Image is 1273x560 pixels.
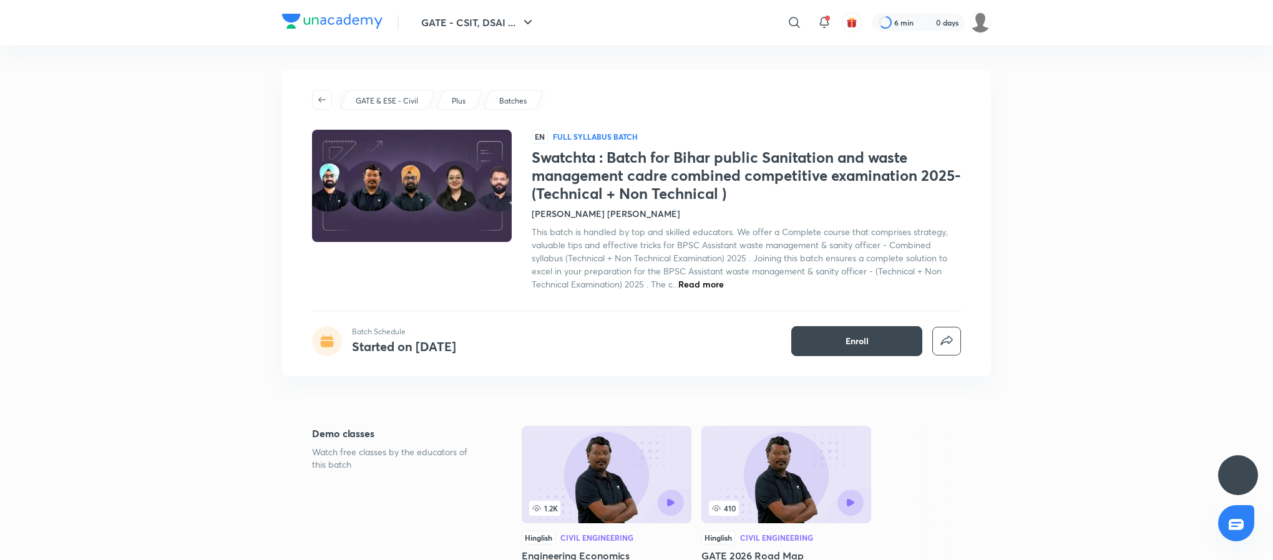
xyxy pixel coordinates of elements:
a: Plus [450,95,468,107]
h1: Swatchta : Batch for Bihar public Sanitation and waste management cadre combined competitive exam... [532,148,961,202]
div: Hinglish [701,531,735,544]
span: This batch is handled by top and skilled educators. We offer a Complete course that comprises str... [532,226,948,290]
a: Company Logo [282,14,383,32]
img: Rajalakshmi [970,12,991,33]
a: Batches [497,95,529,107]
a: GATE & ESE - Civil [354,95,421,107]
span: Read more [678,278,724,290]
span: EN [532,130,548,143]
img: Thumbnail [310,128,514,243]
span: 1.2K [529,501,560,516]
img: avatar [846,17,857,28]
h5: Demo classes [312,426,482,441]
h4: [PERSON_NAME] [PERSON_NAME] [532,207,680,220]
button: GATE - CSIT, DSAI ... [414,10,543,35]
span: 410 [709,501,739,516]
div: Hinglish [522,531,555,544]
div: Civil Engineering [740,534,813,541]
span: Enroll [846,335,869,347]
h4: Started on [DATE] [352,338,456,355]
p: GATE & ESE - Civil [356,95,418,107]
button: Enroll [791,326,922,356]
img: Company Logo [282,14,383,29]
p: Plus [452,95,466,107]
img: streak [921,16,934,29]
p: Watch free classes by the educators of this batch [312,446,482,471]
img: ttu [1231,468,1246,483]
p: Batch Schedule [352,326,456,337]
p: Batches [499,95,527,107]
button: avatar [842,12,862,32]
div: Civil Engineering [560,534,633,541]
p: Full Syllabus Batch [553,132,638,142]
